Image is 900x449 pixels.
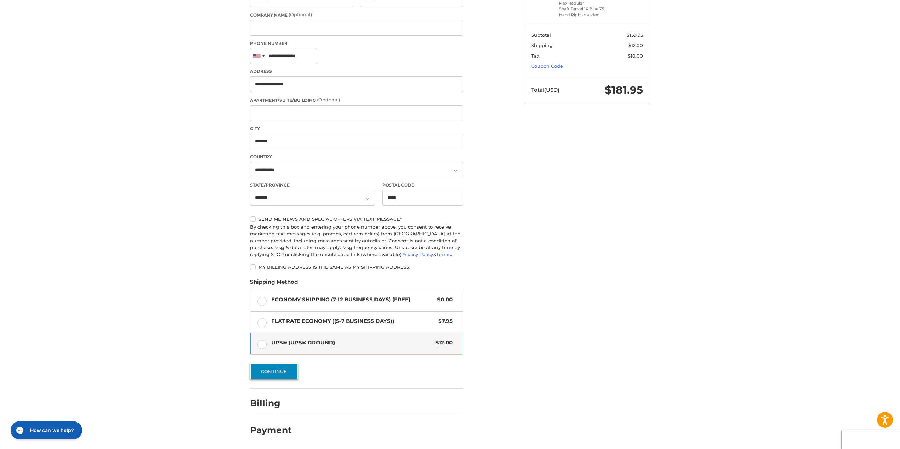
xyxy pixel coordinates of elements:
[271,296,434,304] span: Economy Shipping (7-12 Business Days) (Free)
[317,97,340,102] small: (Optional)
[250,48,267,64] div: United States: +1
[289,12,312,17] small: (Optional)
[250,398,291,409] h2: Billing
[250,11,463,18] label: Company Name
[250,125,463,132] label: City
[401,252,433,257] a: Privacy Policy
[250,425,292,436] h2: Payment
[250,224,463,258] div: By checking this box and entering your phone number above, you consent to receive marketing text ...
[271,339,432,347] span: UPS® (UPS® Ground)
[605,83,643,96] span: $181.95
[250,216,463,222] label: Send me news and special offers via text message*
[432,339,453,347] span: $12.00
[250,96,463,104] label: Apartment/Suite/Building
[531,63,563,69] a: Coupon Code
[531,87,559,93] span: Total (USD)
[250,363,298,379] button: Continue
[559,12,613,18] li: Hand Right-Handed
[531,42,553,48] span: Shipping
[434,296,453,304] span: $0.00
[842,430,900,449] iframe: Google Customer Reviews
[382,182,464,188] label: Postal Code
[250,264,463,270] label: My billing address is the same as my shipping address.
[627,32,643,38] span: $159.95
[7,419,84,442] iframe: Gorgias live chat messenger
[531,32,551,38] span: Subtotal
[250,182,375,188] label: State/Province
[435,317,453,325] span: $7.95
[250,40,463,47] label: Phone Number
[531,53,539,59] span: Tax
[250,278,298,289] legend: Shipping Method
[559,0,613,6] li: Flex Regular
[436,252,451,257] a: Terms
[628,42,643,48] span: $12.00
[271,317,435,325] span: Flat Rate Economy ((5-7 Business Days))
[250,68,463,75] label: Address
[628,53,643,59] span: $10.00
[250,154,463,160] label: Country
[559,6,613,12] li: Shaft Tensei 1K Blue 75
